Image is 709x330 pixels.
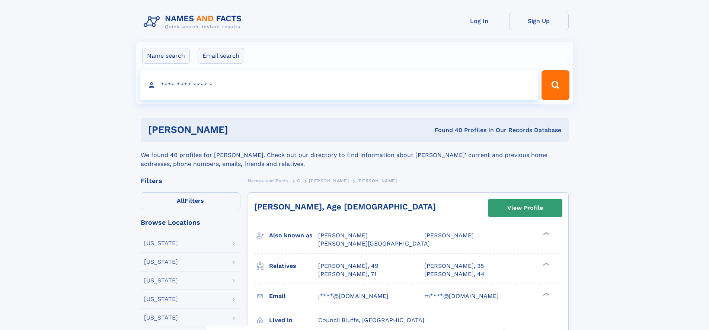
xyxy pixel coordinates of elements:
[141,12,248,32] img: Logo Names and Facts
[144,315,178,321] div: [US_STATE]
[509,12,569,30] a: Sign Up
[144,296,178,302] div: [US_STATE]
[424,262,484,270] a: [PERSON_NAME], 35
[141,192,240,210] label: Filters
[331,126,561,134] div: Found 40 Profiles In Our Records Database
[140,70,539,100] input: search input
[141,219,240,226] div: Browse Locations
[269,314,318,327] h3: Lived in
[198,48,244,64] label: Email search
[309,176,349,185] a: [PERSON_NAME]
[141,177,240,184] div: Filters
[269,260,318,272] h3: Relatives
[269,229,318,242] h3: Also known as
[541,292,550,297] div: ❯
[507,199,543,217] div: View Profile
[424,270,485,278] a: [PERSON_NAME], 44
[144,259,178,265] div: [US_STATE]
[357,178,397,183] span: [PERSON_NAME]
[488,199,562,217] a: View Profile
[142,48,190,64] label: Name search
[141,142,569,169] div: We found 40 profiles for [PERSON_NAME]. Check out our directory to find information about [PERSON...
[424,232,474,239] span: [PERSON_NAME]
[318,317,424,324] span: Council Bluffs, [GEOGRAPHIC_DATA]
[541,231,550,236] div: ❯
[309,178,349,183] span: [PERSON_NAME]
[254,202,436,211] a: [PERSON_NAME], Age [DEMOGRAPHIC_DATA]
[450,12,509,30] a: Log In
[318,262,379,270] a: [PERSON_NAME], 49
[148,125,332,134] h1: [PERSON_NAME]
[248,176,289,185] a: Names and Facts
[542,70,569,100] button: Search Button
[318,270,376,278] a: [PERSON_NAME], 71
[297,176,301,185] a: G
[318,240,430,247] span: [PERSON_NAME][GEOGRAPHIC_DATA]
[297,178,301,183] span: G
[269,290,318,302] h3: Email
[144,278,178,283] div: [US_STATE]
[177,197,185,204] span: All
[541,262,550,266] div: ❯
[318,232,368,239] span: [PERSON_NAME]
[144,240,178,246] div: [US_STATE]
